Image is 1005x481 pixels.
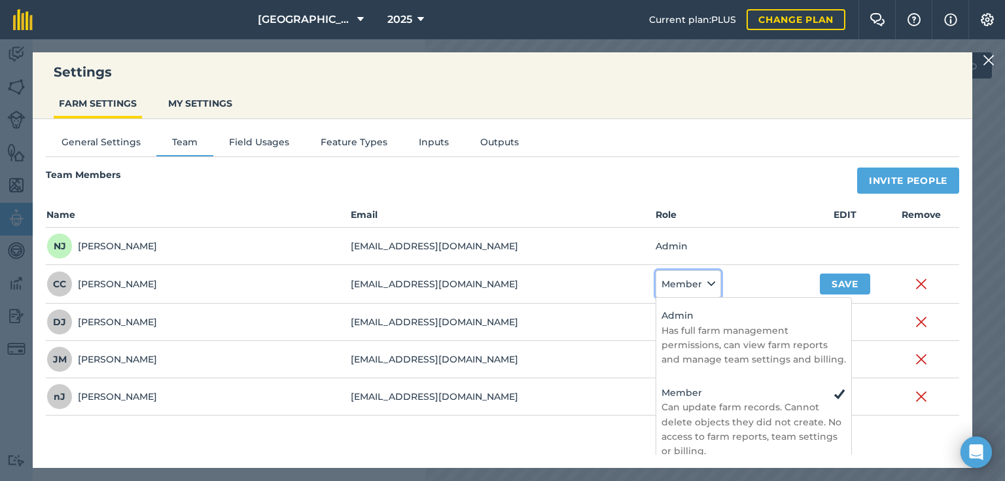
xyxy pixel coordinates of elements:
[46,309,73,335] span: DJ
[350,207,654,228] th: Email
[213,135,305,154] button: Field Usages
[46,346,157,372] div: [PERSON_NAME]
[387,12,412,27] span: 2025
[961,436,992,468] div: Open Intercom Messenger
[46,168,120,187] h4: Team Members
[46,271,157,297] div: [PERSON_NAME]
[655,304,807,341] td: Member
[54,91,142,116] button: FARM SETTINGS
[655,341,807,378] td: Member
[983,52,995,68] img: svg+xml;base64,PHN2ZyB4bWxucz0iaHR0cDovL3d3dy53My5vcmcvMjAwMC9zdmciIHdpZHRoPSIyMiIgaGVpZ2h0PSIzMC...
[915,314,927,330] img: svg+xml;base64,PHN2ZyB4bWxucz0iaHR0cDovL3d3dy53My5vcmcvMjAwMC9zdmciIHdpZHRoPSIyMiIgaGVpZ2h0PSIzMC...
[46,383,73,410] span: nJ
[883,207,959,228] th: Remove
[661,323,846,367] p: Has full farm management permissions, can view farm reports and manage team settings and billing.
[46,233,157,259] div: [PERSON_NAME]
[46,346,73,372] span: JM
[944,12,957,27] img: svg+xml;base64,PHN2ZyB4bWxucz0iaHR0cDovL3d3dy53My5vcmcvMjAwMC9zdmciIHdpZHRoPSIxNyIgaGVpZ2h0PSIxNy...
[655,228,807,265] td: Admin
[350,265,654,304] td: [EMAIL_ADDRESS][DOMAIN_NAME]
[46,309,157,335] div: [PERSON_NAME]
[258,12,352,27] span: [GEOGRAPHIC_DATA]
[661,308,846,323] h4: Admin
[649,12,736,27] span: Current plan : PLUS
[906,13,922,26] img: A question mark icon
[46,135,156,154] button: General Settings
[915,351,927,367] img: svg+xml;base64,PHN2ZyB4bWxucz0iaHR0cDovL3d3dy53My5vcmcvMjAwMC9zdmciIHdpZHRoPSIyMiIgaGVpZ2h0PSIzMC...
[465,135,535,154] button: Outputs
[820,274,870,294] button: Save
[305,135,403,154] button: Feature Types
[661,400,846,459] p: Can update farm records. Cannot delete objects they did not create. No access to farm reports, te...
[655,207,807,228] th: Role
[46,233,73,259] span: NJ
[350,304,654,341] td: [EMAIL_ADDRESS][DOMAIN_NAME]
[163,91,238,116] button: MY SETTINGS
[46,271,73,297] span: CC
[156,135,213,154] button: Team
[46,383,157,410] div: [PERSON_NAME]
[13,9,33,30] img: fieldmargin Logo
[807,207,883,228] th: EDIT
[747,9,845,30] a: Change plan
[661,385,846,400] h4: Member
[915,389,927,404] img: svg+xml;base64,PHN2ZyB4bWxucz0iaHR0cDovL3d3dy53My5vcmcvMjAwMC9zdmciIHdpZHRoPSIyMiIgaGVpZ2h0PSIzMC...
[46,207,350,228] th: Name
[857,168,959,194] button: Invite People
[655,378,807,416] td: Member
[979,13,995,26] img: A cog icon
[870,13,885,26] img: Two speech bubbles overlapping with the left bubble in the forefront
[350,378,654,416] td: [EMAIL_ADDRESS][DOMAIN_NAME]
[915,276,927,292] img: svg+xml;base64,PHN2ZyB4bWxucz0iaHR0cDovL3d3dy53My5vcmcvMjAwMC9zdmciIHdpZHRoPSIyMiIgaGVpZ2h0PSIzMC...
[350,341,654,378] td: [EMAIL_ADDRESS][DOMAIN_NAME]
[403,135,465,154] button: Inputs
[350,228,654,265] td: [EMAIL_ADDRESS][DOMAIN_NAME]
[33,63,972,81] h3: Settings
[656,270,721,298] button: Member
